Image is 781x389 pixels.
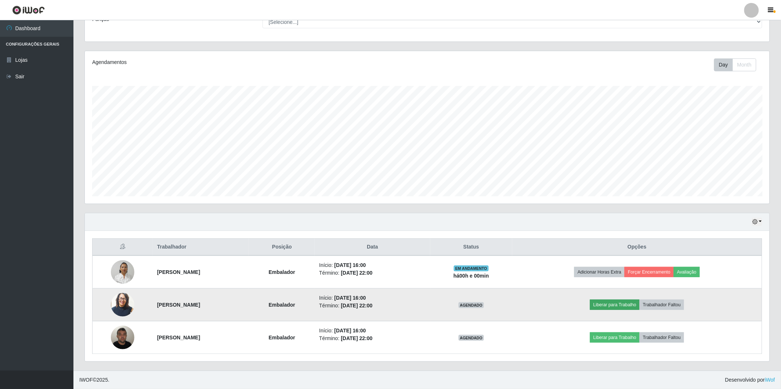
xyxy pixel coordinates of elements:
th: Posição [249,239,315,256]
button: Forçar Encerramento [625,267,674,277]
strong: há 00 h e 00 min [453,273,489,279]
th: Status [430,239,513,256]
div: Toolbar with button groups [714,58,762,71]
th: Opções [512,239,762,256]
time: [DATE] 22:00 [341,270,373,276]
button: Liberar para Trabalho [590,300,640,310]
img: 1675303307649.jpeg [111,256,134,288]
li: Término: [319,302,426,310]
span: AGENDADO [459,302,484,308]
th: Data [315,239,430,256]
strong: [PERSON_NAME] [157,302,200,308]
strong: Embalador [269,302,295,308]
time: [DATE] 22:00 [341,303,373,308]
th: Trabalhador [153,239,249,256]
strong: Embalador [269,269,295,275]
button: Adicionar Horas Extra [574,267,625,277]
strong: [PERSON_NAME] [157,269,200,275]
li: Início: [319,327,426,335]
span: IWOF [79,377,93,383]
a: iWof [765,377,775,383]
time: [DATE] 16:00 [335,262,366,268]
div: Agendamentos [92,58,365,66]
div: First group [714,58,756,71]
span: Desenvolvido por [725,376,775,384]
button: Month [733,58,756,71]
button: Liberar para Trabalho [590,332,640,343]
li: Término: [319,269,426,277]
time: [DATE] 16:00 [335,295,366,301]
li: Início: [319,261,426,269]
img: CoreUI Logo [12,6,45,15]
time: [DATE] 16:00 [335,328,366,333]
li: Início: [319,294,426,302]
time: [DATE] 22:00 [341,335,373,341]
button: Day [714,58,733,71]
strong: Embalador [269,335,295,340]
img: 1720054938864.jpeg [111,291,134,318]
button: Trabalhador Faltou [640,300,684,310]
button: Trabalhador Faltou [640,332,684,343]
button: Avaliação [674,267,700,277]
span: © 2025 . [79,376,109,384]
strong: [PERSON_NAME] [157,335,200,340]
span: AGENDADO [459,335,484,341]
img: 1714957062897.jpeg [111,322,134,353]
li: Término: [319,335,426,342]
span: EM ANDAMENTO [454,265,489,271]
